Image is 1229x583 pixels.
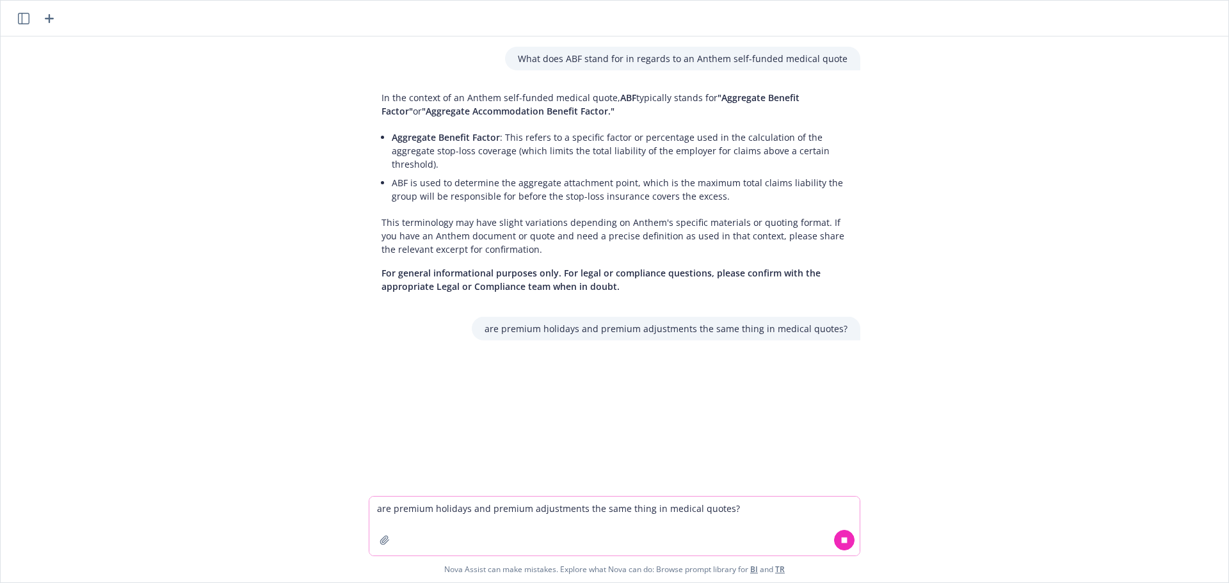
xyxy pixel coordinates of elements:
[518,52,847,65] p: What does ABF stand for in regards to an Anthem self-funded medical quote
[382,216,847,256] p: This terminology may have slight variations depending on Anthem's specific materials or quoting f...
[485,322,847,335] p: are premium holidays and premium adjustments the same thing in medical quotes?
[382,267,821,292] span: For general informational purposes only. For legal or compliance questions, please confirm with t...
[392,173,847,205] li: ABF is used to determine the aggregate attachment point, which is the maximum total claims liabil...
[6,556,1223,582] span: Nova Assist can make mistakes. Explore what Nova can do: Browse prompt library for and
[392,131,500,143] span: Aggregate Benefit Factor
[750,564,758,575] a: BI
[422,105,614,117] span: "Aggregate Accommodation Benefit Factor."
[382,91,847,118] p: In the context of an Anthem self-funded medical quote, typically stands for or
[392,128,847,173] li: : This refers to a specific factor or percentage used in the calculation of the aggregate stop-lo...
[620,92,636,104] span: ABF
[775,564,785,575] a: TR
